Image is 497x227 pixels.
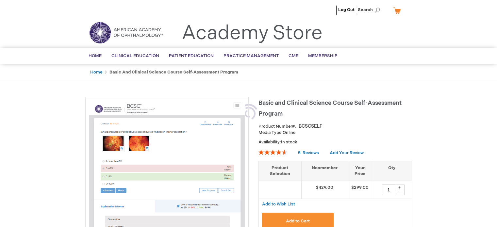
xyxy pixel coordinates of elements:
td: $429.00 [301,181,348,199]
a: Home [90,70,102,75]
span: 5 [298,150,301,155]
span: In stock [281,139,297,145]
div: 92% [258,150,287,155]
th: Qty [372,161,412,181]
input: Qty [382,185,395,195]
strong: Product Number [258,124,296,129]
p: Availability: [258,139,412,145]
div: + [395,185,405,190]
span: Add to Cart [286,219,310,224]
a: Log Out [338,7,355,12]
span: Membership [308,53,338,58]
th: Product Selection [259,161,302,181]
p: Online [258,130,412,136]
strong: Basic and Clinical Science Course Self-Assessment Program [109,70,238,75]
span: Clinical Education [111,53,159,58]
th: Your Price [348,161,372,181]
a: Add to Wish List [262,201,295,207]
div: - [395,190,405,195]
div: BCSCSELF [299,123,323,130]
strong: Media Type: [258,130,283,135]
span: Search [358,3,383,16]
a: Academy Store [182,22,323,45]
th: Nonmember [301,161,348,181]
a: 5 Reviews [298,150,320,155]
span: Practice Management [224,53,279,58]
span: Add to Wish List [262,202,295,207]
span: Patient Education [169,53,214,58]
a: Add Your Review [330,150,364,155]
span: Home [89,53,102,58]
span: Reviews [303,150,319,155]
span: Basic and Clinical Science Course Self-Assessment Program [258,100,402,117]
span: CME [289,53,298,58]
td: $299.00 [348,181,372,199]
